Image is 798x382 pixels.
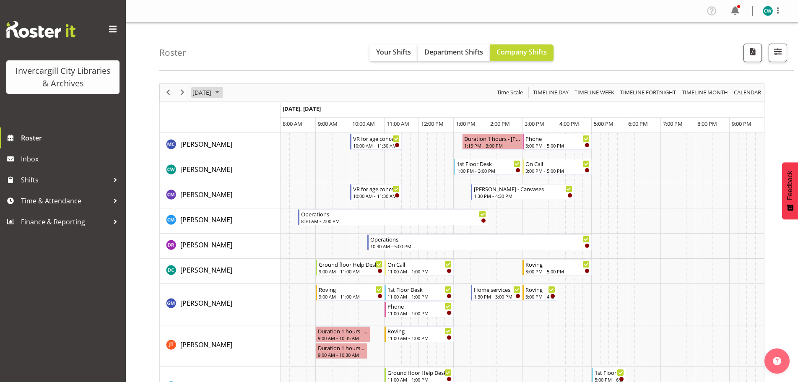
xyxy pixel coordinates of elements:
[522,285,557,301] div: Gabriel McKay Smith"s event - Roving Begin From Wednesday, September 24, 2025 at 3:00:00 PM GMT+1...
[159,48,186,57] h4: Roster
[318,120,338,127] span: 9:00 AM
[319,293,383,300] div: 9:00 AM - 11:00 AM
[628,120,648,127] span: 6:00 PM
[387,327,452,335] div: Roving
[283,105,321,112] span: [DATE], [DATE]
[353,192,400,199] div: 10:00 AM - 11:30 AM
[318,327,368,335] div: Duration 1 hours - [PERSON_NAME]
[21,216,109,228] span: Finance & Reporting
[319,268,383,275] div: 9:00 AM - 11:00 AM
[160,284,281,325] td: Gabriel McKay Smith resource
[180,215,232,225] a: [PERSON_NAME]
[471,184,574,200] div: Chamique Mamolo"s event - Arty Arvo - Canvases Begin From Wednesday, September 24, 2025 at 1:30:0...
[353,142,400,149] div: 10:00 AM - 11:30 AM
[376,47,411,57] span: Your Shifts
[490,120,510,127] span: 2:00 PM
[532,87,569,98] span: Timeline Day
[318,335,368,341] div: 9:00 AM - 10:35 AM
[387,310,452,317] div: 11:00 AM - 1:00 PM
[385,285,454,301] div: Gabriel McKay Smith"s event - 1st Floor Desk Begin From Wednesday, September 24, 2025 at 11:00:00...
[353,134,400,143] div: VR for age concern
[15,65,111,90] div: Invercargill City Libraries & Archives
[525,293,555,300] div: 3:00 PM - 4:00 PM
[350,134,402,150] div: Aurora Catu"s event - VR for age concern Begin From Wednesday, September 24, 2025 at 10:00:00 AM ...
[387,260,452,268] div: On Call
[180,298,232,308] a: [PERSON_NAME]
[180,164,232,174] a: [PERSON_NAME]
[385,301,454,317] div: Gabriel McKay Smith"s event - Phone Begin From Wednesday, September 24, 2025 at 11:00:00 AM GMT+1...
[663,120,683,127] span: 7:00 PM
[319,285,383,294] div: Roving
[763,6,773,16] img: catherine-wilson11657.jpg
[457,167,521,174] div: 1:00 PM - 3:00 PM
[733,87,762,98] span: calendar
[180,265,232,275] a: [PERSON_NAME]
[387,285,452,294] div: 1st Floor Desk
[471,285,522,301] div: Gabriel McKay Smith"s event - Home services Begin From Wednesday, September 24, 2025 at 1:30:00 P...
[370,243,590,249] div: 10:30 AM - 5:00 PM
[163,87,174,98] button: Previous
[353,185,400,193] div: VR for age concern
[180,340,232,350] a: [PERSON_NAME]
[316,260,385,275] div: Donald Cunningham"s event - Ground floor Help Desk Begin From Wednesday, September 24, 2025 at 9:...
[525,260,590,268] div: Roving
[180,165,232,174] span: [PERSON_NAME]
[316,326,370,342] div: Glen Tomlinson"s event - Duration 1 hours - Glen Tomlinson Begin From Wednesday, September 24, 20...
[180,340,232,349] span: [PERSON_NAME]
[681,87,730,98] button: Timeline Month
[385,260,454,275] div: Donald Cunningham"s event - On Call Begin From Wednesday, September 24, 2025 at 11:00:00 AM GMT+1...
[525,167,590,174] div: 3:00 PM - 5:00 PM
[522,134,592,150] div: Aurora Catu"s event - Phone Begin From Wednesday, September 24, 2025 at 3:00:00 PM GMT+12:00 Ends...
[318,351,365,358] div: 9:00 AM - 10:30 AM
[773,357,781,365] img: help-xxl-2.png
[454,159,523,175] div: Catherine Wilson"s event - 1st Floor Desk Begin From Wednesday, September 24, 2025 at 1:00:00 PM ...
[559,120,579,127] span: 4:00 PM
[180,215,232,224] span: [PERSON_NAME]
[301,218,486,224] div: 8:30 AM - 2:00 PM
[180,240,232,250] a: [PERSON_NAME]
[160,208,281,234] td: Cindy Mulrooney resource
[525,120,544,127] span: 3:00 PM
[464,142,520,149] div: 1:15 PM - 3:00 PM
[522,260,592,275] div: Donald Cunningham"s event - Roving Begin From Wednesday, September 24, 2025 at 3:00:00 PM GMT+12:...
[192,87,212,98] span: [DATE]
[525,268,590,275] div: 3:00 PM - 5:00 PM
[743,44,762,62] button: Download a PDF of the roster for the current day
[532,87,570,98] button: Timeline Day
[525,142,590,149] div: 3:00 PM - 5:00 PM
[525,285,555,294] div: Roving
[574,87,615,98] span: Timeline Week
[21,153,122,165] span: Inbox
[352,120,375,127] span: 10:00 AM
[456,120,476,127] span: 1:00 PM
[573,87,616,98] button: Timeline Week
[385,326,454,342] div: Glen Tomlinson"s event - Roving Begin From Wednesday, September 24, 2025 at 11:00:00 AM GMT+12:00...
[160,234,281,259] td: Debra Robinson resource
[697,120,717,127] span: 8:00 PM
[769,44,787,62] button: Filter Shifts
[525,134,590,143] div: Phone
[319,260,383,268] div: Ground floor Help Desk
[387,293,452,300] div: 11:00 AM - 1:00 PM
[21,174,109,186] span: Shifts
[387,120,409,127] span: 11:00 AM
[424,47,483,57] span: Department Shifts
[180,240,232,249] span: [PERSON_NAME]
[160,325,281,367] td: Glen Tomlinson resource
[595,368,624,377] div: 1st Floor Desk
[496,47,547,57] span: Company Shifts
[474,293,520,300] div: 1:30 PM - 3:00 PM
[525,159,590,168] div: On Call
[160,133,281,158] td: Aurora Catu resource
[177,87,188,98] button: Next
[733,87,763,98] button: Month
[681,87,729,98] span: Timeline Month
[496,87,525,98] button: Time Scale
[180,140,232,149] span: [PERSON_NAME]
[387,268,452,275] div: 11:00 AM - 1:00 PM
[387,302,452,310] div: Phone
[21,195,109,207] span: Time & Attendance
[298,209,488,225] div: Cindy Mulrooney"s event - Operations Begin From Wednesday, September 24, 2025 at 8:30:00 AM GMT+1...
[619,87,677,98] span: Timeline Fortnight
